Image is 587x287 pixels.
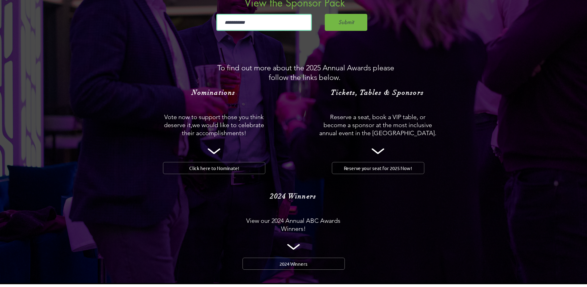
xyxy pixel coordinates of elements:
[270,192,316,200] span: 2024 Winners
[164,113,264,129] span: Vote now to support those you think deserve it,
[344,165,412,171] span: Reserve your seat for 2025 Now!
[332,162,424,174] a: Reserve your seat for 2025 Now!
[319,113,436,137] span: Reserve a seat, book a VIP table, or become a sponsor at the most inclusive annual event in the [...
[182,121,264,137] span: we would like to celebrate their accomplishments!
[246,217,340,232] span: View our 2024 Annual ABC Awards Winners!
[216,14,312,31] div: main content
[217,63,394,82] span: To find out more about the 2025 Annual Awards please follow the links below.
[338,19,354,26] span: Submit
[279,260,308,267] span: 2024 Winners
[325,14,367,31] button: Submit
[189,165,239,171] span: Click here to Nominate!
[192,88,235,97] span: Nominations
[163,162,265,174] a: Click here to Nominate!
[243,258,345,270] a: 2024 Winners
[331,88,424,97] span: Tickets, Tables & Sponsors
